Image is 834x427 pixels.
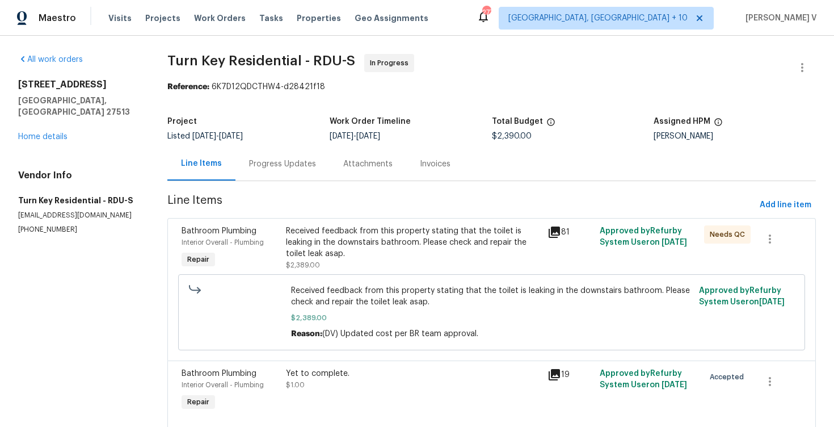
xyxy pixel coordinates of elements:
span: Approved by Refurby System User on [600,227,687,246]
div: 81 [547,225,593,239]
h5: Turn Key Residential - RDU-S [18,195,140,206]
span: [DATE] [192,132,216,140]
span: - [330,132,380,140]
span: Turn Key Residential - RDU-S [167,54,355,68]
span: Properties [297,12,341,24]
h5: Work Order Timeline [330,118,411,125]
div: Progress Updates [249,158,316,170]
p: [PHONE_NUMBER] [18,225,140,235]
h5: [GEOGRAPHIC_DATA], [GEOGRAPHIC_DATA] 27513 [18,95,140,118]
span: Interior Overall - Plumbing [182,239,264,246]
div: Line Items [181,158,222,169]
span: The hpm assigned to this work order. [714,118,723,132]
span: Work Orders [194,12,246,24]
span: Interior Overall - Plumbing [182,382,264,388]
span: Geo Assignments [355,12,428,24]
span: Bathroom Plumbing [182,370,256,378]
span: Bathroom Plumbing [182,227,256,235]
span: Repair [183,396,214,408]
span: [DATE] [356,132,380,140]
div: Received feedback from this property stating that the toilet is leaking in the downstairs bathroo... [286,225,540,259]
h4: Vendor Info [18,170,140,181]
p: [EMAIL_ADDRESS][DOMAIN_NAME] [18,211,140,220]
span: Approved by Refurby System User on [600,370,687,389]
span: Repair [183,254,214,265]
span: $2,390.00 [492,132,532,140]
h5: Project [167,118,197,125]
span: Tasks [259,14,283,22]
span: Needs QC [710,229,749,240]
span: Reason: [291,330,322,338]
span: Add line item [760,198,811,212]
span: $2,389.00 [291,312,692,324]
span: The total cost of line items that have been proposed by Opendoor. This sum includes line items th... [546,118,555,132]
span: [GEOGRAPHIC_DATA], [GEOGRAPHIC_DATA] + 10 [508,12,688,24]
span: [DATE] [759,298,785,306]
span: In Progress [370,57,413,69]
b: Reference: [167,83,209,91]
span: [DATE] [662,238,687,246]
span: [DATE] [662,381,687,389]
div: 6K7D12QDCTHW4-d28421f18 [167,81,816,93]
span: [PERSON_NAME] V [741,12,817,24]
div: [PERSON_NAME] [654,132,816,140]
div: Invoices [420,158,450,170]
span: Approved by Refurby System User on [699,287,785,306]
div: Attachments [343,158,393,170]
span: Line Items [167,195,755,216]
span: $1.00 [286,382,305,388]
span: $2,389.00 [286,262,320,269]
a: Home details [18,133,68,141]
span: Received feedback from this property stating that the toilet is leaking in the downstairs bathroo... [291,285,692,308]
a: All work orders [18,56,83,64]
span: Listed [167,132,243,140]
span: - [192,132,243,140]
span: [DATE] [330,132,353,140]
span: Maestro [39,12,76,24]
span: Accepted [710,371,748,383]
button: Add line item [755,195,816,216]
h2: [STREET_ADDRESS] [18,79,140,90]
div: 277 [482,7,490,18]
span: Visits [108,12,132,24]
div: Yet to complete. [286,368,540,379]
span: Projects [145,12,180,24]
span: (DV) Updated cost per BR team approval. [322,330,478,338]
h5: Assigned HPM [654,118,710,125]
span: [DATE] [219,132,243,140]
div: 19 [547,368,593,382]
h5: Total Budget [492,118,543,125]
